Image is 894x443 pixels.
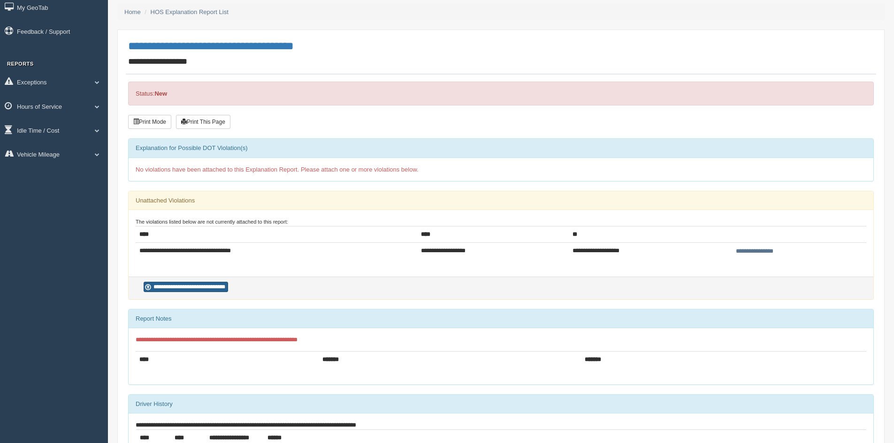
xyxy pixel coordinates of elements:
div: Status: [128,82,874,105]
div: Report Notes [129,309,873,328]
div: Explanation for Possible DOT Violation(s) [129,139,873,158]
div: Driver History [129,395,873,413]
button: Print Mode [128,115,171,129]
button: Print This Page [176,115,230,129]
div: Unattached Violations [129,191,873,210]
span: No violations have been attached to this Explanation Report. Please attach one or more violations... [136,166,419,173]
a: Home [124,8,141,15]
small: The violations listed below are not currently attached to this report: [136,219,288,225]
a: HOS Explanation Report List [151,8,229,15]
strong: New [154,90,167,97]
